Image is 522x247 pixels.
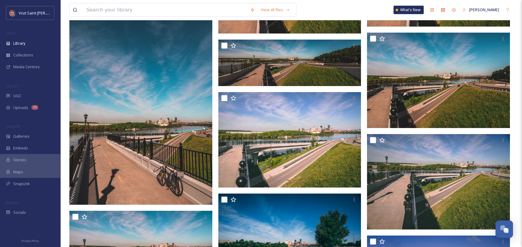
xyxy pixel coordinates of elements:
img: Bike Trail - Skyline - Warner Rd - Credit Visit Saint Paul-7.jpg [367,33,510,128]
span: Uploads [13,105,28,111]
span: SnapLink [13,181,30,187]
button: Open Chat [495,220,513,238]
span: SOCIALS [6,200,18,205]
span: MEDIA [6,31,17,36]
div: 28 [31,105,38,110]
a: View all files [258,4,293,16]
span: WIDGETS [6,124,20,129]
span: Collections [13,52,33,58]
img: Bike Trail - Skyline - Warner Rd - Credit Visit Saint Paul-4.jpg [367,134,510,229]
span: Galleries [13,133,30,139]
span: COLLECT [6,84,19,88]
input: Search your library [84,3,247,17]
span: Visit Saint [PERSON_NAME] [19,10,67,16]
a: [PERSON_NAME] [459,4,502,16]
span: Library [13,40,25,46]
img: Bike Trail - Skyline - Warner Rd - Credit Visit Saint Paul-8.jpg [218,40,361,86]
span: Privacy Policy [21,239,39,243]
span: [PERSON_NAME] [469,7,499,12]
img: Bike Trail - Skyline - Warner Rd - Credit Visit Saint Paul-13.jpg [69,6,212,205]
span: Stories [13,157,26,163]
span: Maps [13,169,23,175]
a: Privacy Policy [21,237,39,244]
img: Bike Trail - Skyline - Warner Rd- Credit Visit Saint Paul-5.jpg [218,92,361,188]
a: What's New [394,6,424,14]
span: Media Centres [13,64,40,70]
span: UGC [13,93,21,99]
span: Embeds [13,145,28,151]
img: Visit%20Saint%20Paul%20Updated%20Profile%20Image.jpg [10,10,16,16]
span: Socials [13,210,26,215]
